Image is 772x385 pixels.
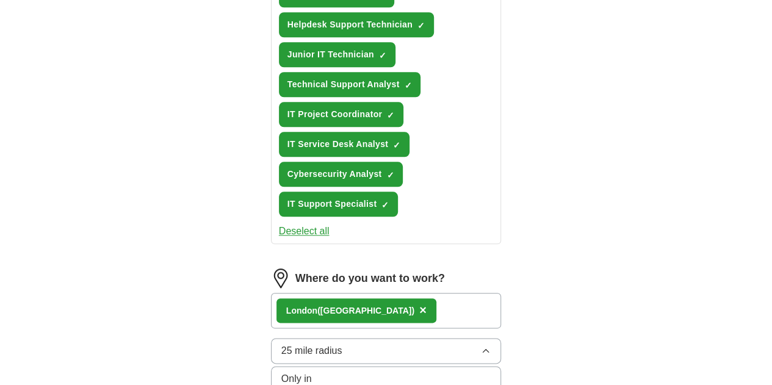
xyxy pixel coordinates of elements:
span: IT Support Specialist [287,198,377,210]
button: IT Service Desk Analyst✓ [279,132,410,157]
img: location.png [271,268,290,288]
div: on [286,304,414,317]
button: × [419,301,427,320]
button: Technical Support Analyst✓ [279,72,421,97]
button: IT Support Specialist✓ [279,192,399,217]
button: Deselect all [279,224,330,239]
button: Cybersecurity Analyst✓ [279,162,403,187]
span: ✓ [381,200,389,210]
span: 25 mile radius [281,344,342,358]
span: ✓ [393,140,400,150]
span: × [419,303,427,317]
span: IT Service Desk Analyst [287,138,389,151]
strong: Lond [286,306,307,315]
span: ✓ [386,170,394,180]
span: ✓ [387,110,394,120]
span: Helpdesk Support Technician [287,18,413,31]
span: ✓ [379,51,386,60]
label: Where do you want to work? [295,270,445,287]
span: ✓ [417,21,425,31]
span: ✓ [404,81,411,90]
span: Cybersecurity Analyst [287,168,382,181]
button: IT Project Coordinator✓ [279,102,404,127]
span: Technical Support Analyst [287,78,400,91]
span: Junior IT Technician [287,48,374,61]
button: Junior IT Technician✓ [279,42,395,67]
button: Helpdesk Support Technician✓ [279,12,434,37]
button: 25 mile radius [271,338,502,364]
span: IT Project Coordinator [287,108,383,121]
span: ([GEOGRAPHIC_DATA]) [317,306,414,315]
